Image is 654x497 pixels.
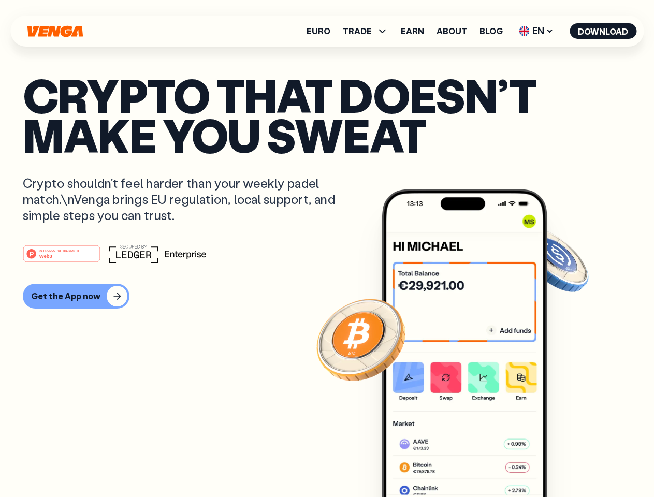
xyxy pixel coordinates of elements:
a: Blog [479,27,503,35]
div: Get the App now [31,291,100,301]
img: USDC coin [516,223,591,297]
img: Bitcoin [314,293,408,386]
tspan: Web3 [39,253,52,258]
span: EN [515,23,557,39]
a: About [437,27,467,35]
a: Euro [307,27,330,35]
a: Earn [401,27,424,35]
a: #1 PRODUCT OF THE MONTHWeb3 [23,251,100,265]
a: Get the App now [23,284,631,309]
img: flag-uk [519,26,529,36]
svg: Home [26,25,84,37]
p: Crypto that doesn’t make you sweat [23,75,631,154]
span: TRADE [343,25,388,37]
button: Get the App now [23,284,129,309]
span: TRADE [343,27,372,35]
tspan: #1 PRODUCT OF THE MONTH [39,248,79,252]
button: Download [570,23,636,39]
p: Crypto shouldn’t feel harder than your weekly padel match.\nVenga brings EU regulation, local sup... [23,175,350,224]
